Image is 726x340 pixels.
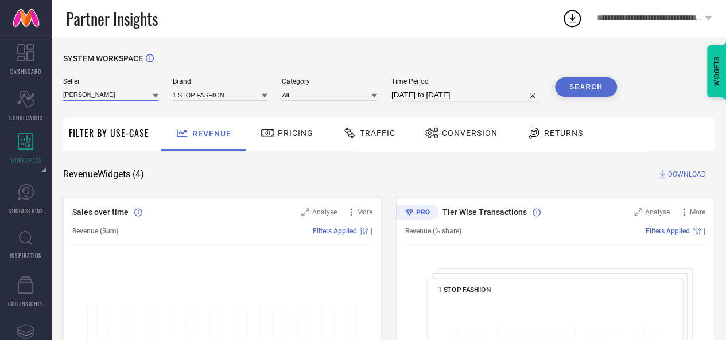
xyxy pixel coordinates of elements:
span: Revenue [192,129,231,138]
span: 1 STOP FASHION [438,286,491,294]
svg: Zoom [301,208,309,216]
span: Tier Wise Transactions [442,208,527,217]
span: More [357,208,372,216]
span: INSPIRATION [10,251,42,260]
span: Brand [173,77,268,85]
span: Returns [544,128,583,138]
span: CDC INSIGHTS [8,299,44,308]
span: Traffic [360,128,395,138]
span: Partner Insights [66,7,158,30]
span: SUGGESTIONS [9,206,44,215]
span: Conversion [442,128,498,138]
span: DASHBOARD [10,67,41,76]
span: SCORECARDS [9,114,43,122]
span: Filter By Use-Case [69,126,149,140]
span: Revenue Widgets ( 4 ) [63,169,144,180]
span: Filters Applied [313,227,357,235]
button: Search [555,77,617,97]
div: Premium [396,205,438,222]
span: Revenue (% share) [405,227,461,235]
span: Pricing [278,128,313,138]
span: | [371,227,372,235]
span: Filters Applied [646,227,690,235]
span: SYSTEM WORKSPACE [63,54,143,63]
span: | [704,227,705,235]
span: DOWNLOAD [668,169,706,180]
span: Category [282,77,377,85]
span: Analyse [645,208,670,216]
span: More [690,208,705,216]
div: Open download list [562,8,583,29]
span: Analyse [312,208,337,216]
span: Revenue (Sum) [72,227,118,235]
span: Seller [63,77,158,85]
span: Sales over time [72,208,129,217]
input: Select time period [391,88,541,102]
span: WORKSPACE [10,156,42,165]
svg: Zoom [634,208,642,216]
span: Time Period [391,77,541,85]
